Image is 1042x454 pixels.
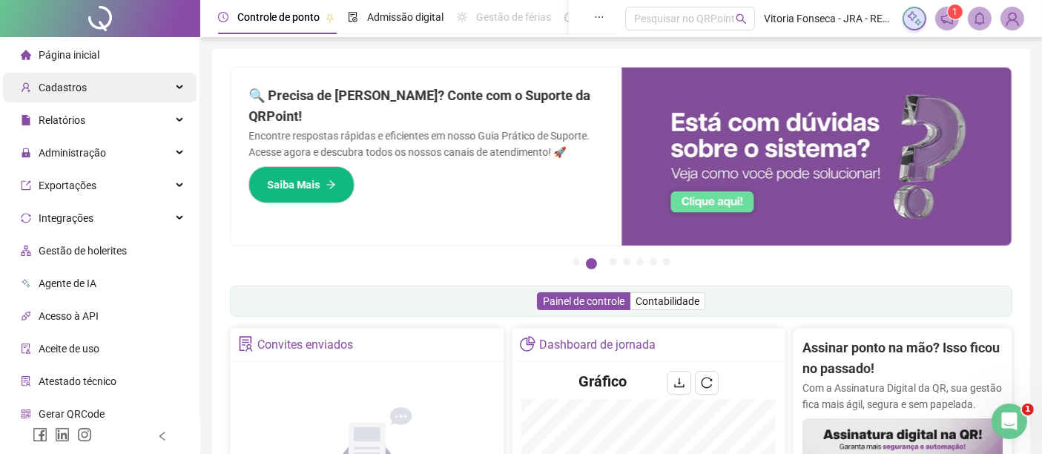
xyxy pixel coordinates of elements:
[21,115,31,125] span: file
[21,82,31,93] span: user-add
[238,336,254,352] span: solution
[248,128,604,160] p: Encontre respostas rápidas e eficientes em nosso Guia Prático de Suporte. Acesse agora e descubra...
[348,12,358,22] span: file-done
[257,332,353,358] div: Convites enviados
[39,310,99,322] span: Acesso à API
[326,13,334,22] span: pushpin
[39,114,85,126] span: Relatórios
[21,376,31,386] span: solution
[21,50,31,60] span: home
[802,380,1003,412] p: Com a Assinatura Digital da QR, sua gestão fica mais ágil, segura e sem papelada.
[594,12,604,22] span: ellipsis
[973,12,986,25] span: bell
[21,343,31,354] span: audit
[636,295,699,307] span: Contabilidade
[673,377,685,389] span: download
[520,336,535,352] span: pie-chart
[39,212,93,224] span: Integrações
[476,11,551,23] span: Gestão de férias
[39,49,99,61] span: Página inicial
[564,12,575,22] span: dashboard
[573,258,580,266] button: 1
[21,148,31,158] span: lock
[267,177,320,193] span: Saiba Mais
[701,377,713,389] span: reload
[55,427,70,442] span: linkedin
[539,332,656,358] div: Dashboard de jornada
[39,180,96,191] span: Exportações
[39,343,99,355] span: Aceite de uso
[39,82,87,93] span: Cadastros
[543,295,624,307] span: Painel de controle
[39,147,106,159] span: Administração
[248,166,355,203] button: Saiba Mais
[457,12,467,22] span: sun
[623,258,630,266] button: 4
[326,180,336,190] span: arrow-right
[77,427,92,442] span: instagram
[21,409,31,419] span: qrcode
[940,12,954,25] span: notification
[586,258,597,269] button: 2
[33,427,47,442] span: facebook
[992,404,1027,439] iframe: Intercom live chat
[39,375,116,387] span: Atestado técnico
[21,213,31,223] span: sync
[610,258,617,266] button: 3
[21,311,31,321] span: api
[1001,7,1023,30] img: 71937
[764,10,894,27] span: Vitoria Fonseca - JRA - REFORMAS E INSTALAÇÕES LTDA
[1022,404,1034,415] span: 1
[218,12,228,22] span: clock-circle
[650,258,657,266] button: 6
[21,180,31,191] span: export
[802,338,1003,380] h2: Assinar ponto na mão? Isso ficou no passado!
[663,258,670,266] button: 7
[621,68,1012,246] img: banner%2F0cf4e1f0-cb71-40ef-aa93-44bd3d4ee559.png
[157,431,168,441] span: left
[248,85,604,128] h2: 🔍 Precisa de [PERSON_NAME]? Conte com o Suporte da QRPoint!
[578,371,627,392] h4: Gráfico
[948,4,963,19] sup: 1
[953,7,958,17] span: 1
[39,277,96,289] span: Agente de IA
[906,10,923,27] img: sparkle-icon.fc2bf0ac1784a2077858766a79e2daf3.svg
[21,246,31,256] span: apartment
[39,245,127,257] span: Gestão de holerites
[367,11,443,23] span: Admissão digital
[39,408,105,420] span: Gerar QRCode
[636,258,644,266] button: 5
[736,13,747,24] span: search
[237,11,320,23] span: Controle de ponto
